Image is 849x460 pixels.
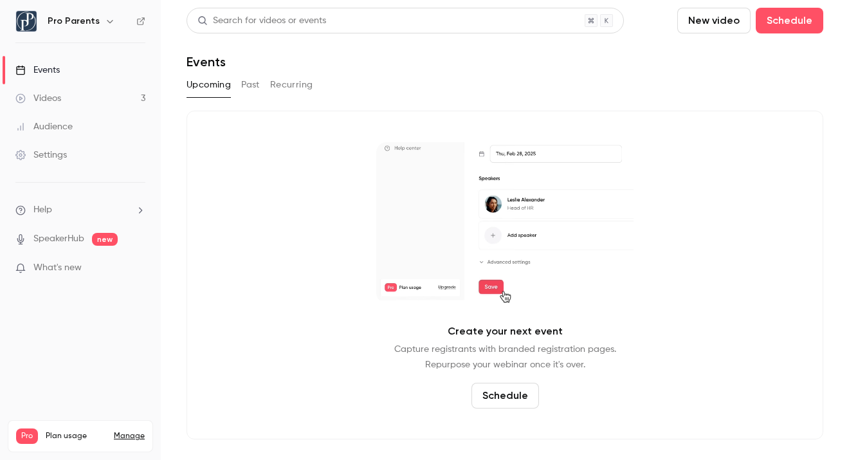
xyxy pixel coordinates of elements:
[33,203,52,217] span: Help
[187,54,226,69] h1: Events
[15,120,73,133] div: Audience
[756,8,823,33] button: Schedule
[33,261,82,275] span: What's new
[270,75,313,95] button: Recurring
[677,8,751,33] button: New video
[16,428,38,444] span: Pro
[92,233,118,246] span: new
[187,75,231,95] button: Upcoming
[241,75,260,95] button: Past
[15,64,60,77] div: Events
[394,342,616,373] p: Capture registrants with branded registration pages. Repurpose your webinar once it's over.
[33,232,84,246] a: SpeakerHub
[16,11,37,32] img: Pro Parents
[15,92,61,105] div: Videos
[48,15,100,28] h6: Pro Parents
[448,324,563,339] p: Create your next event
[471,383,539,409] button: Schedule
[197,14,326,28] div: Search for videos or events
[114,431,145,441] a: Manage
[15,149,67,161] div: Settings
[46,431,106,441] span: Plan usage
[130,262,145,274] iframe: Noticeable Trigger
[15,203,145,217] li: help-dropdown-opener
